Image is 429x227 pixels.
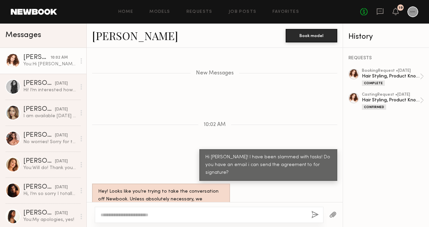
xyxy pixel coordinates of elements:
div: [PERSON_NAME] [23,184,55,191]
a: Book model [286,32,337,38]
div: [DATE] [55,132,68,139]
a: castingRequest •[DATE]Hair Styling, Product Knowledge VideosConfirmed [362,93,424,110]
div: casting Request • [DATE] [362,93,420,97]
div: REQUESTS [348,56,424,61]
div: 19 [399,6,403,10]
div: Complete [362,80,385,86]
div: You: Hi [PERSON_NAME]! I have been slammed with tasks! Do you have an email i can send the agreem... [23,61,76,67]
a: Home [118,10,134,14]
div: [DATE] [55,158,68,165]
div: History [348,33,424,41]
div: [PERSON_NAME] [23,80,55,87]
div: Confirmed [362,104,386,110]
a: bookingRequest •[DATE]Hair Styling, Product Knowledge VideosComplete [362,69,424,86]
div: Hi! I’m interested however I don’t want to color my hair! [23,87,76,93]
div: [PERSON_NAME] [23,210,55,217]
div: [PERSON_NAME] [23,106,55,113]
div: [PERSON_NAME] [23,54,51,61]
div: Hey! Looks like you’re trying to take the conversation off Newbook. Unless absolutely necessary, ... [98,188,224,219]
div: No worries! Sorry for the pressure for confirmation- this week things have been popping up left a... [23,139,76,145]
div: Hair Styling, Product Knowledge Videos [362,97,420,103]
button: Book model [286,29,337,42]
a: Models [149,10,170,14]
div: I am available [DATE] as well [23,113,76,119]
div: Hair Styling, Product Knowledge Videos [362,73,420,79]
div: [DATE] [55,80,68,87]
div: 10:02 AM [51,55,68,61]
a: [PERSON_NAME] [92,28,178,43]
a: Requests [187,10,212,14]
span: Messages [5,31,41,39]
div: [DATE] [55,184,68,191]
div: [PERSON_NAME] [23,132,55,139]
div: [DATE] [55,106,68,113]
a: Job Posts [229,10,257,14]
div: You: My apologies, yes! [23,217,76,223]
div: [DATE] [55,210,68,217]
span: New Messages [196,70,234,76]
div: [PERSON_NAME] [23,158,55,165]
div: Hi, I’m so sorry I totally missed this casting request. Is it still any chance for me to do the c... [23,191,76,197]
span: 10:02 AM [204,122,226,128]
div: Hi [PERSON_NAME]! I have been slammed with tasks! Do you have an email i can send the agreement t... [205,154,331,177]
div: booking Request • [DATE] [362,69,420,73]
div: You: Will do! Thank you for getting back to us! [23,165,76,171]
a: Favorites [273,10,299,14]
